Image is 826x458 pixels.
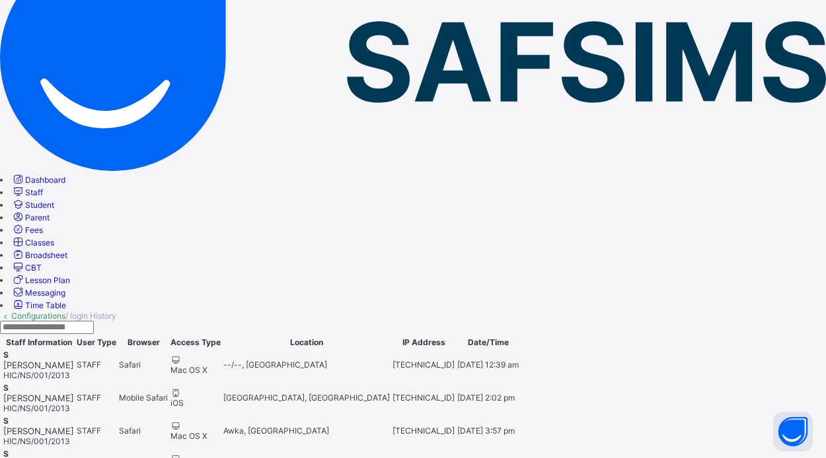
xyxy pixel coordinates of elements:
[3,350,9,360] span: S
[457,393,515,403] span: [DATE] 2:02 pm
[77,360,101,370] span: STAFF
[11,225,43,235] a: Fees
[3,426,74,436] span: [PERSON_NAME]
[457,337,519,348] th: Date/Time
[223,337,391,348] th: Location
[11,288,65,298] a: Messaging
[170,431,207,441] span: Mac OS X
[3,360,74,370] span: [PERSON_NAME]
[119,426,141,436] span: Safari
[223,360,327,370] span: --/-- , [GEOGRAPHIC_DATA]
[223,393,390,403] span: [GEOGRAPHIC_DATA] , [GEOGRAPHIC_DATA]
[393,360,455,370] span: [TECHNICAL_ID]
[25,288,65,298] span: Messaging
[170,337,221,348] th: Access Type
[11,175,65,185] a: Dashboard
[119,393,168,403] span: Mobile Safari
[3,416,9,426] span: S
[393,393,455,403] span: [TECHNICAL_ID]
[11,238,54,247] a: Classes
[77,393,101,403] span: STAFF
[773,412,813,451] button: Open asap
[25,300,66,310] span: Time Table
[25,263,42,273] span: CBT
[11,213,50,222] a: Parent
[76,337,117,348] th: User Type
[170,365,207,375] span: Mac OS X
[119,360,141,370] span: Safari
[11,250,67,260] a: Broadsheet
[3,393,74,403] span: [PERSON_NAME]
[25,250,67,260] span: Broadsheet
[77,426,101,436] span: STAFF
[3,383,9,393] span: S
[11,311,65,321] a: Configurations
[170,398,184,408] span: iOS
[25,275,70,285] span: Lesson Plan
[118,337,169,348] th: Browser
[11,300,66,310] a: Time Table
[3,403,70,413] span: HIC/NS/001/2013
[25,213,50,222] span: Parent
[25,238,54,247] span: Classes
[457,426,515,436] span: [DATE] 3:57 pm
[392,337,455,348] th: IP Address
[65,311,116,321] span: / login History
[3,370,70,380] span: HIC/NS/001/2013
[3,337,75,348] th: Staff Information
[457,360,519,370] span: [DATE] 12:39 am
[11,275,70,285] a: Lesson Plan
[393,426,455,436] span: [TECHNICAL_ID]
[11,187,43,197] a: Staff
[11,263,42,273] a: CBT
[11,200,54,210] a: Student
[25,200,54,210] span: Student
[25,187,43,197] span: Staff
[3,436,70,446] span: HIC/NS/001/2013
[223,426,329,436] span: Awka , [GEOGRAPHIC_DATA]
[25,175,65,185] span: Dashboard
[25,225,43,235] span: Fees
